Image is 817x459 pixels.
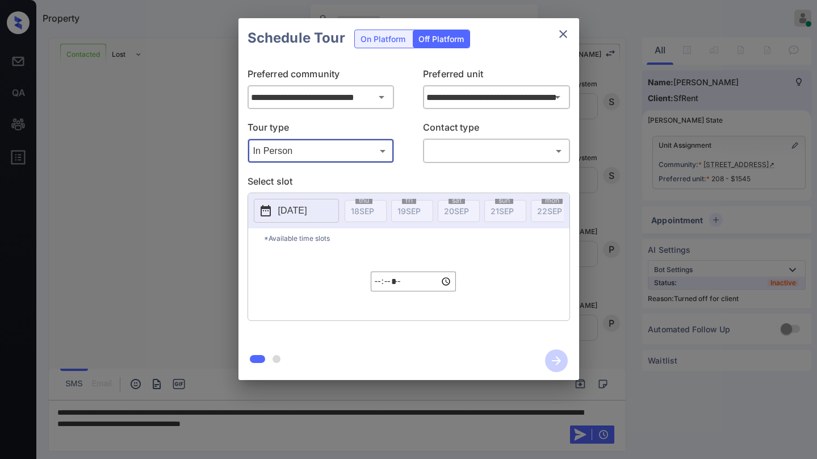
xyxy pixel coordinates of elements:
p: [DATE] [278,204,307,218]
p: Preferred unit [423,67,570,85]
button: [DATE] [254,199,339,223]
p: Contact type [423,120,570,139]
button: Open [550,89,565,105]
div: On Platform [355,30,411,48]
div: In Person [250,141,392,160]
p: Preferred community [248,67,395,85]
h2: Schedule Tour [238,18,354,58]
div: off-platform-time-select [371,248,456,315]
button: close [552,23,575,45]
p: *Available time slots [264,228,569,248]
button: Open [374,89,389,105]
p: Select slot [248,174,570,193]
div: Off Platform [413,30,470,48]
p: Tour type [248,120,395,139]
